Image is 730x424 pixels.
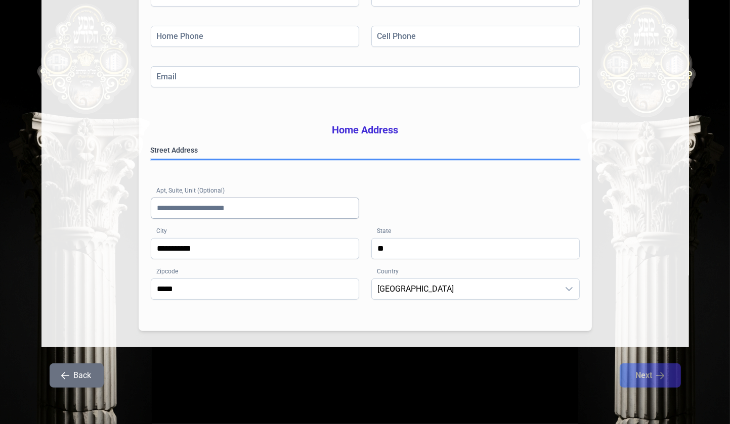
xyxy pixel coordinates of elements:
[559,279,579,299] div: dropdown trigger
[620,363,681,388] button: Next
[372,279,559,299] span: United States
[50,363,104,388] button: Back
[151,123,580,137] h3: Home Address
[151,145,580,155] label: Street Address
